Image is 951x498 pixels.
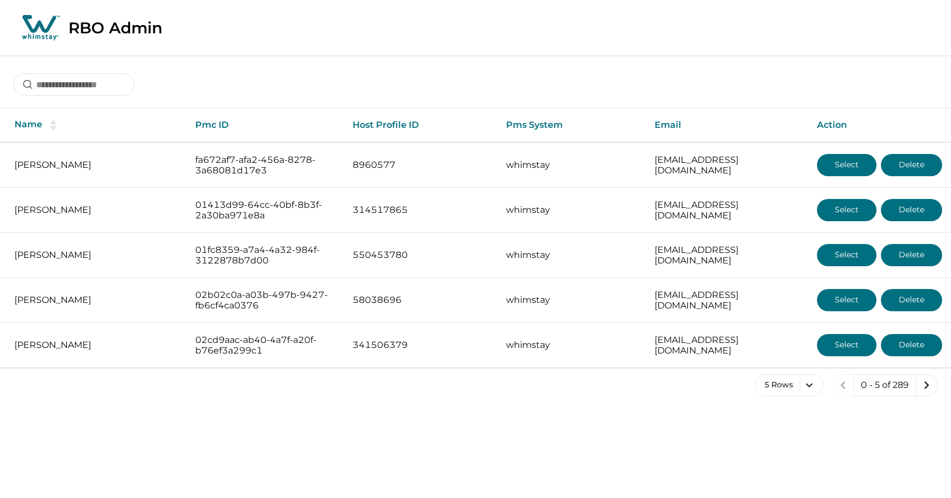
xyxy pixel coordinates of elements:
p: [PERSON_NAME] [14,205,177,216]
button: Select [817,334,876,356]
th: Pms System [497,108,646,142]
button: Select [817,289,876,311]
button: 5 Rows [755,374,823,396]
th: Action [808,108,951,142]
p: [PERSON_NAME] [14,160,177,171]
button: Delete [881,244,942,266]
button: next page [915,374,938,396]
p: 02cd9aac-ab40-4a7f-a20f-b76ef3a299c1 [195,335,334,356]
p: 01413d99-64cc-40bf-8b3f-2a30ba971e8a [195,200,334,221]
p: [PERSON_NAME] [14,250,177,261]
button: Delete [881,334,942,356]
button: previous page [832,374,854,396]
th: Pmc ID [186,108,343,142]
p: [EMAIL_ADDRESS][DOMAIN_NAME] [655,245,799,266]
p: whimstay [506,205,637,216]
button: Delete [881,199,942,221]
button: Delete [881,154,942,176]
button: Delete [881,289,942,311]
p: 8960577 [353,160,488,171]
p: [EMAIL_ADDRESS][DOMAIN_NAME] [655,155,799,176]
p: 0 - 5 of 289 [861,380,909,391]
button: sorting [42,119,65,131]
p: [EMAIL_ADDRESS][DOMAIN_NAME] [655,290,799,311]
th: Email [646,108,808,142]
p: [EMAIL_ADDRESS][DOMAIN_NAME] [655,335,799,356]
p: 550453780 [353,250,488,261]
p: fa672af7-afa2-456a-8278-3a68081d17e3 [195,155,334,176]
p: whimstay [506,250,637,261]
th: Host Profile ID [344,108,497,142]
p: [PERSON_NAME] [14,295,177,306]
button: Select [817,199,876,221]
p: whimstay [506,340,637,351]
p: [EMAIL_ADDRESS][DOMAIN_NAME] [655,200,799,221]
p: 01fc8359-a7a4-4a32-984f-3122878b7d00 [195,245,334,266]
p: 02b02c0a-a03b-497b-9427-fb6cf4ca0376 [195,290,334,311]
p: whimstay [506,295,637,306]
p: 58038696 [353,295,488,306]
p: whimstay [506,160,637,171]
p: 341506379 [353,340,488,351]
button: Select [817,154,876,176]
p: 314517865 [353,205,488,216]
p: [PERSON_NAME] [14,340,177,351]
p: RBO Admin [68,18,162,37]
button: Select [817,244,876,266]
button: 0 - 5 of 289 [854,374,916,396]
